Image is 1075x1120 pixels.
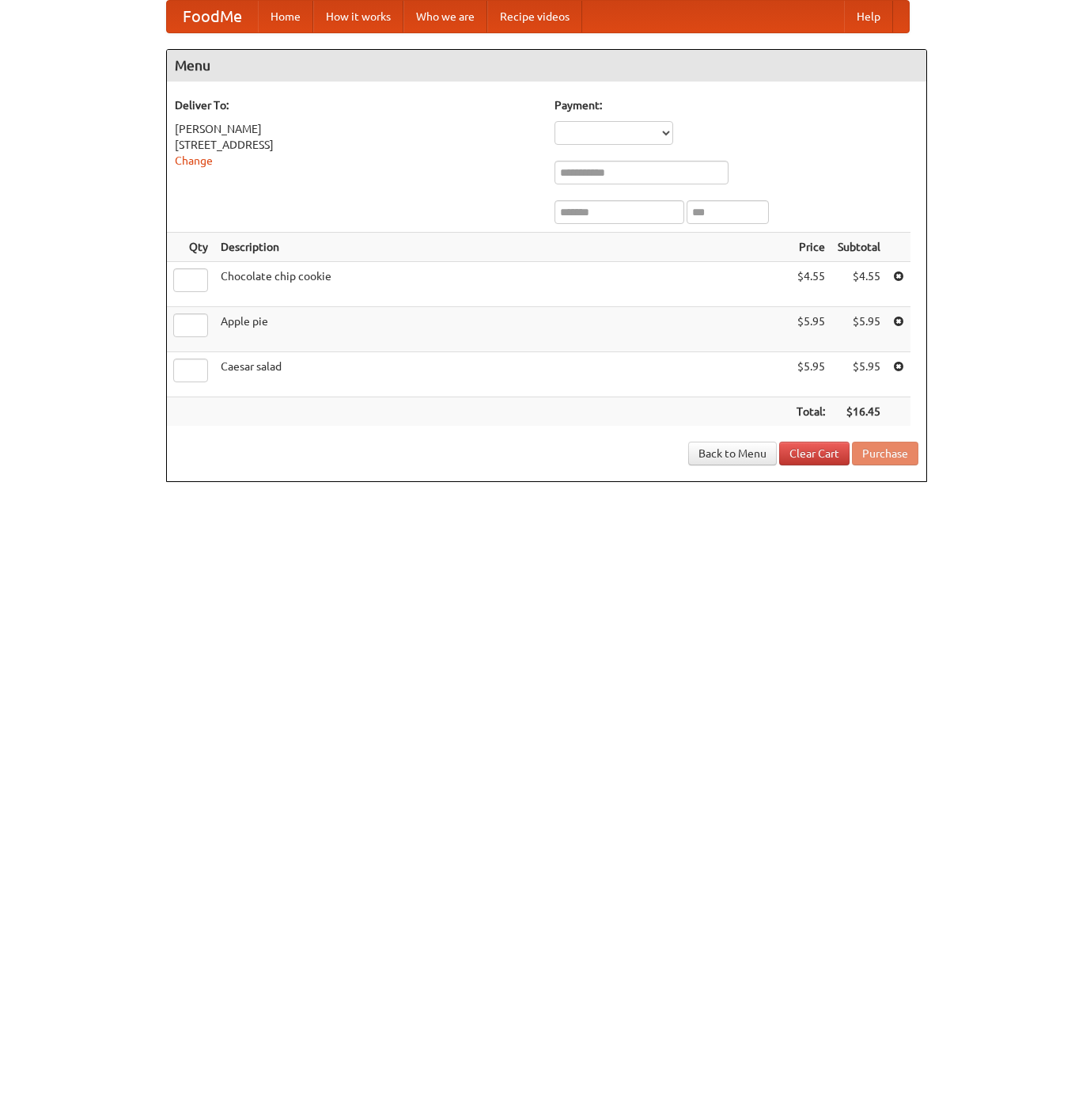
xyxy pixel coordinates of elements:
[831,233,887,262] th: Subtotal
[258,1,313,32] a: Home
[487,1,582,32] a: Recipe videos
[167,233,214,262] th: Qty
[790,262,831,307] td: $4.55
[831,307,887,352] td: $5.95
[831,352,887,397] td: $5.95
[313,1,403,32] a: How it works
[214,233,790,262] th: Description
[831,262,887,307] td: $4.55
[831,397,887,427] th: $16.45
[790,397,831,427] th: Total:
[779,442,850,465] a: Clear Cart
[790,233,831,262] th: Price
[175,154,213,167] a: Change
[688,442,777,465] a: Back to Menu
[555,97,918,113] h5: Payment:
[175,137,539,153] div: [STREET_ADDRESS]
[403,1,487,32] a: Who we are
[852,442,918,465] button: Purchase
[167,1,258,32] a: FoodMe
[214,352,790,397] td: Caesar salad
[214,307,790,352] td: Apple pie
[175,97,539,113] h5: Deliver To:
[214,262,790,307] td: Chocolate chip cookie
[790,307,831,352] td: $5.95
[844,1,893,32] a: Help
[175,121,539,137] div: [PERSON_NAME]
[790,352,831,397] td: $5.95
[167,50,926,82] h4: Menu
